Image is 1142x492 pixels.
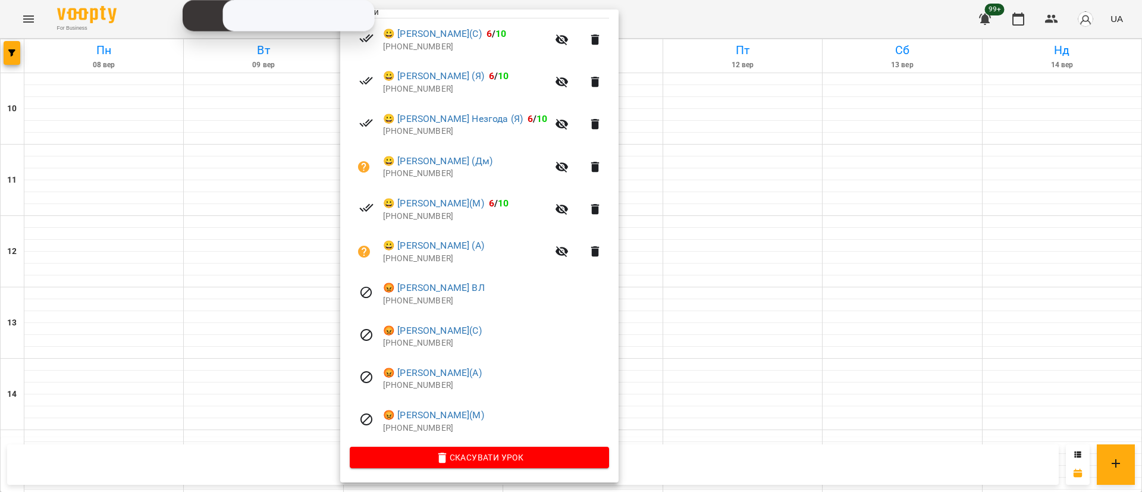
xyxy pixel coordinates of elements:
span: 6 [489,198,494,209]
b: / [528,113,548,124]
a: 😀 [PERSON_NAME] Незгода (Я) [383,112,523,126]
p: [PHONE_NUMBER] [383,126,548,137]
a: 😀 [PERSON_NAME] (Я) [383,69,484,83]
span: Скасувати Урок [359,450,600,465]
span: 10 [498,198,509,209]
button: Візит ще не сплачено. Додати оплату? [350,237,378,266]
span: 6 [487,28,492,39]
svg: Візит скасовано [359,328,374,342]
p: [PHONE_NUMBER] [383,253,548,265]
a: 😡 [PERSON_NAME] ВЛ [383,281,485,295]
p: [PHONE_NUMBER] [383,295,609,307]
span: 10 [498,70,509,82]
p: [PHONE_NUMBER] [383,337,609,349]
p: [PHONE_NUMBER] [383,168,548,180]
b: / [489,198,509,209]
p: [PHONE_NUMBER] [383,422,609,434]
a: 😡 [PERSON_NAME](М) [383,408,484,422]
svg: Візит скасовано [359,370,374,384]
svg: Візит сплачено [359,116,374,130]
button: Скасувати Урок [350,447,609,468]
svg: Візит скасовано [359,412,374,427]
p: [PHONE_NUMBER] [383,211,548,223]
b: / [489,70,509,82]
ul: Клієнти [350,6,609,447]
a: 😀 [PERSON_NAME] (Дм) [383,154,492,168]
p: [PHONE_NUMBER] [383,83,548,95]
a: 😀 [PERSON_NAME](С) [383,27,482,41]
svg: Візит сплачено [359,200,374,215]
span: 10 [495,28,506,39]
a: 😡 [PERSON_NAME](С) [383,324,482,338]
a: 😀 [PERSON_NAME] (А) [383,239,484,253]
span: 6 [528,113,533,124]
a: 😡 [PERSON_NAME](А) [383,366,482,380]
p: [PHONE_NUMBER] [383,41,548,53]
button: Візит ще не сплачено. Додати оплату? [350,153,378,181]
span: 10 [537,113,547,124]
svg: Візит сплачено [359,31,374,45]
p: [PHONE_NUMBER] [383,380,609,391]
a: 😀 [PERSON_NAME](М) [383,196,484,211]
b: / [487,28,507,39]
svg: Візит скасовано [359,286,374,300]
span: 6 [489,70,494,82]
svg: Візит сплачено [359,74,374,88]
